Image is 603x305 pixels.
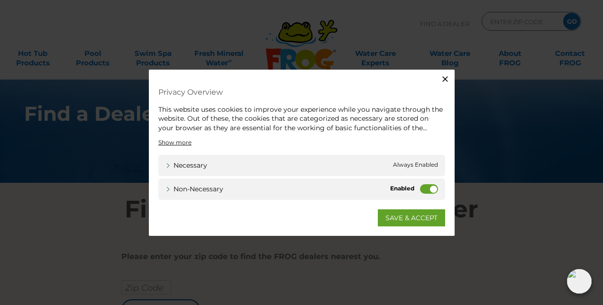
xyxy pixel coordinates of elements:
h4: Privacy Overview [158,83,445,100]
img: openIcon [567,269,592,294]
span: Always Enabled [393,161,438,170]
a: SAVE & ACCEPT [378,209,445,226]
a: Non-necessary [165,184,223,194]
a: Show more [158,138,192,147]
div: This website uses cookies to improve your experience while you navigate through the website. Out ... [158,105,445,133]
a: Necessary [165,161,207,170]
